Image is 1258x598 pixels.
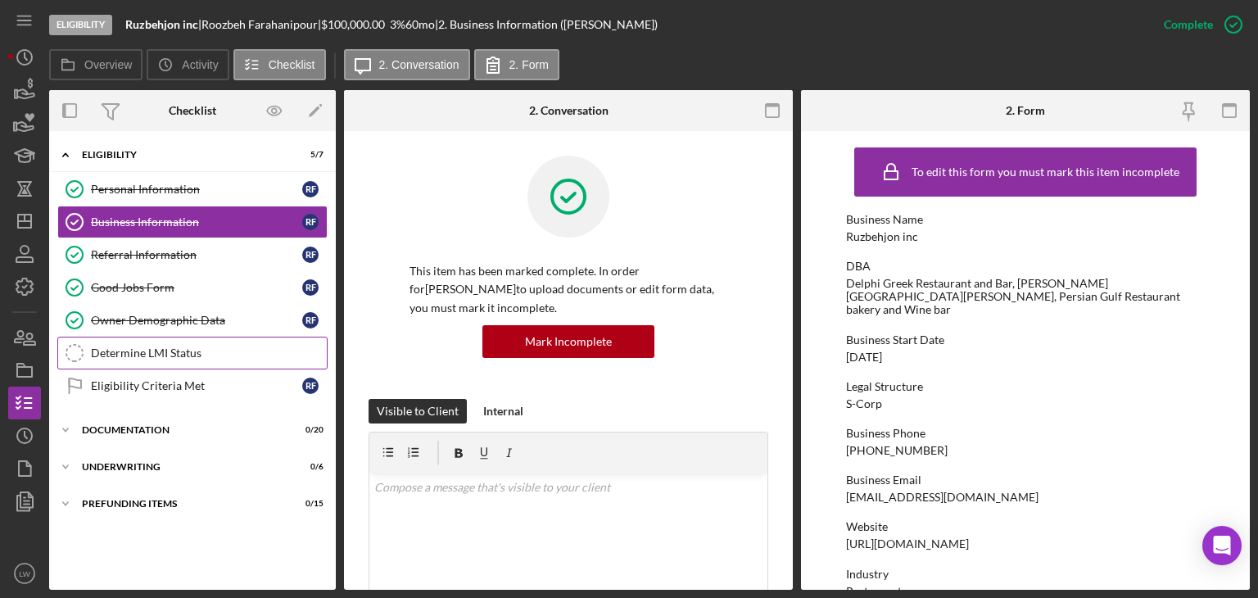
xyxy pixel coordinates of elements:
div: Eligibility [82,150,283,160]
div: Personal Information [91,183,302,196]
div: Roozbeh Farahanipour | [201,18,321,31]
div: 60 mo [405,18,435,31]
label: Overview [84,58,132,71]
label: 2. Conversation [379,58,459,71]
a: Referral InformationRF [57,238,328,271]
div: Prefunding Items [82,499,283,509]
div: [DATE] [846,351,882,364]
text: LW [19,569,31,578]
button: Complete [1147,8,1250,41]
div: 5 / 7 [294,150,324,160]
div: Eligibility Criteria Met [91,379,302,392]
div: Website [846,520,1205,533]
a: Eligibility Criteria MetRF [57,369,328,402]
div: Visible to Client [377,399,459,424]
div: Business Name [846,213,1205,226]
div: $100,000.00 [321,18,390,31]
button: Visible to Client [369,399,467,424]
div: [URL][DOMAIN_NAME] [846,537,969,550]
div: Referral Information [91,248,302,261]
button: Mark Incomplete [482,325,654,358]
button: Checklist [233,49,326,80]
button: 2. Conversation [344,49,470,80]
button: Overview [49,49,143,80]
div: S-Corp [846,397,882,410]
div: Open Intercom Messenger [1202,526,1242,565]
button: LW [8,557,41,590]
div: R F [302,378,319,394]
div: R F [302,181,319,197]
div: 0 / 20 [294,425,324,435]
div: [PHONE_NUMBER] [846,444,948,457]
div: Complete [1164,8,1213,41]
div: 0 / 6 [294,462,324,472]
div: R F [302,247,319,263]
div: Internal [483,399,523,424]
div: Eligibility [49,15,112,35]
div: R F [302,312,319,328]
p: This item has been marked complete. In order for [PERSON_NAME] to upload documents or edit form d... [410,262,727,317]
div: Ruzbehjon inc [846,230,918,243]
div: | 2. Business Information ([PERSON_NAME]) [435,18,658,31]
div: Documentation [82,425,283,435]
a: Good Jobs FormRF [57,271,328,304]
div: R F [302,214,319,230]
button: 2. Form [474,49,559,80]
div: [EMAIL_ADDRESS][DOMAIN_NAME] [846,491,1039,504]
div: 0 / 15 [294,499,324,509]
div: Legal Structure [846,380,1205,393]
a: Business InformationRF [57,206,328,238]
button: Internal [475,399,532,424]
div: 2. Conversation [529,104,609,117]
div: Good Jobs Form [91,281,302,294]
div: Industry [846,568,1205,581]
div: Business Phone [846,427,1205,440]
div: Mark Incomplete [525,325,612,358]
div: Determine LMI Status [91,347,327,360]
div: 2. Form [1006,104,1045,117]
div: Owner Demographic Data [91,314,302,327]
div: | [125,18,201,31]
div: Business Start Date [846,333,1205,347]
button: Activity [147,49,229,80]
a: Determine LMI Status [57,337,328,369]
b: Ruzbehjon inc [125,17,198,31]
div: R F [302,279,319,296]
div: Restaurant [846,585,902,598]
div: To edit this form you must mark this item incomplete [912,165,1179,179]
label: Checklist [269,58,315,71]
a: Personal InformationRF [57,173,328,206]
div: 3 % [390,18,405,31]
div: Checklist [169,104,216,117]
div: Delphi Greek Restaurant and Bar, [PERSON_NAME][GEOGRAPHIC_DATA][PERSON_NAME], Persian Gulf Restau... [846,277,1205,316]
div: Underwriting [82,462,283,472]
div: DBA [846,260,1205,273]
a: Owner Demographic DataRF [57,304,328,337]
label: Activity [182,58,218,71]
label: 2. Form [509,58,549,71]
div: Business Information [91,215,302,229]
div: Business Email [846,473,1205,487]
